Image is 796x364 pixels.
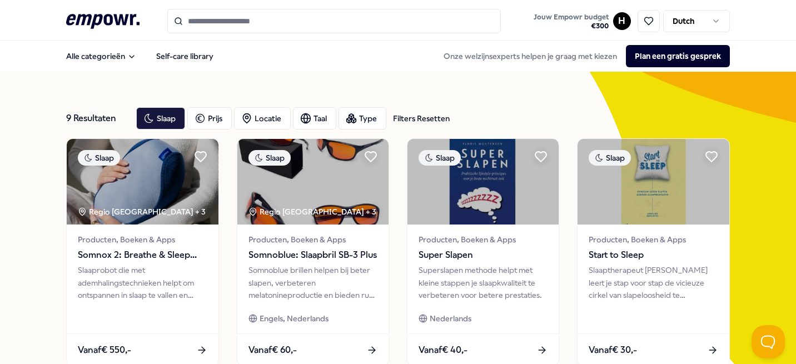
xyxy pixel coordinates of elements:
span: Somnoblue: Slaapbril SB-3 Plus [248,248,377,262]
span: Vanaf € 550,- [78,343,131,357]
span: Super Slapen [419,248,548,262]
button: Prijs [187,107,232,129]
span: Vanaf € 30,- [589,343,637,357]
div: 9 Resultaten [66,107,127,129]
div: Filters Resetten [393,112,450,124]
div: Somnoblue brillen helpen bij beter slapen, verbeteren melatonineproductie en bieden rust aan [MED... [248,264,377,301]
div: Superslapen methode helpt met kleine stappen je slaapkwaliteit te verbeteren voor betere prestaties. [419,264,548,301]
span: Jouw Empowr budget [534,13,609,22]
iframe: Help Scout Beacon - Open [752,325,785,358]
span: Nederlands [430,312,471,325]
button: Slaap [136,107,185,129]
img: package image [237,139,389,225]
span: Somnox 2: Breathe & Sleep Robot [78,248,207,262]
div: Slaap [589,150,631,166]
span: Producten, Boeken & Apps [589,233,718,246]
span: € 300 [534,22,609,31]
div: Slaaptherapeut [PERSON_NAME] leert je stap voor stap de vicieuze cirkel van slapeloosheid te door... [589,264,718,301]
button: Type [339,107,386,129]
div: Slaap [419,150,461,166]
span: Vanaf € 40,- [419,343,467,357]
div: Slaaprobot die met ademhalingstechnieken helpt om ontspannen in slaap te vallen en verfrist wakke... [78,264,207,301]
nav: Main [57,45,222,67]
a: Jouw Empowr budget€300 [529,9,613,33]
button: Jouw Empowr budget€300 [531,11,611,33]
div: Regio [GEOGRAPHIC_DATA] + 3 [78,206,206,218]
span: Start to Sleep [589,248,718,262]
img: package image [67,139,218,225]
button: Locatie [234,107,291,129]
span: Producten, Boeken & Apps [248,233,377,246]
button: H [613,12,631,30]
span: Vanaf € 60,- [248,343,297,357]
input: Search for products, categories or subcategories [167,9,501,33]
div: Slaap [248,150,291,166]
span: Producten, Boeken & Apps [78,233,207,246]
div: Slaap [78,150,120,166]
button: Taal [293,107,336,129]
a: Self-care library [147,45,222,67]
div: Onze welzijnsexperts helpen je graag met kiezen [435,45,730,67]
span: Engels, Nederlands [260,312,329,325]
img: package image [578,139,729,225]
button: Plan een gratis gesprek [626,45,730,67]
span: Producten, Boeken & Apps [419,233,548,246]
img: package image [407,139,559,225]
button: Alle categorieën [57,45,145,67]
div: Regio [GEOGRAPHIC_DATA] + 3 [248,206,376,218]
